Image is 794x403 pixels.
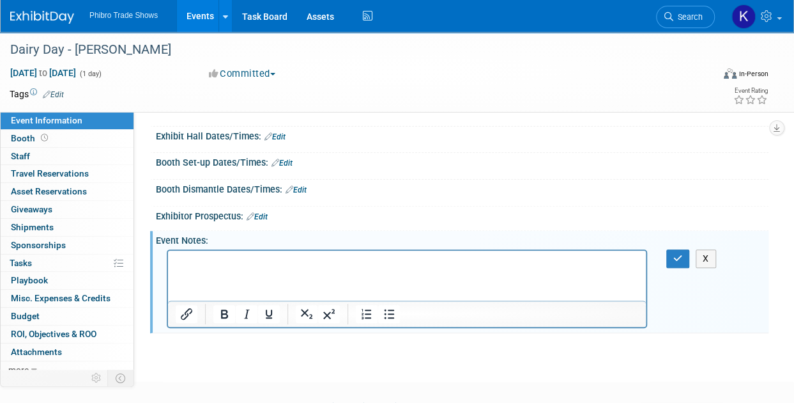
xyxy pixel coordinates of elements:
div: Exhibit Hall Dates/Times: [156,127,768,143]
img: Format-Inperson.png [724,68,737,79]
span: Attachments [11,347,62,357]
a: Playbook [1,272,134,289]
a: Asset Reservations [1,183,134,200]
span: to [37,68,49,78]
a: Budget [1,308,134,325]
td: Toggle Event Tabs [108,370,134,386]
td: Personalize Event Tab Strip [86,370,108,386]
a: Giveaways [1,201,134,218]
button: Committed [204,67,280,81]
div: Exhibitor Prospectus: [156,207,768,223]
a: Staff [1,148,134,165]
div: Event Notes: [156,231,768,247]
img: Karol Ehmen [731,4,756,29]
span: [DATE] [DATE] [10,67,77,79]
span: Shipments [11,222,54,232]
a: Sponsorships [1,237,134,254]
a: Edit [286,186,307,194]
button: Underline [258,305,280,323]
span: Tasks [10,258,32,268]
a: Booth [1,130,134,147]
span: Booth not reserved yet [38,133,50,143]
iframe: Rich Text Area [168,251,646,301]
button: Numbered list [356,305,378,323]
button: Italic [236,305,257,323]
button: Insert/edit link [176,305,197,323]
div: In-Person [738,69,768,79]
a: Travel Reservations [1,165,134,182]
div: Event Rating [733,88,768,94]
a: Edit [43,90,64,99]
td: Tags [10,88,64,100]
a: Edit [271,159,293,168]
span: Search [673,12,703,22]
span: (1 day) [79,70,102,78]
a: ROI, Objectives & ROO [1,326,134,343]
div: Booth Set-up Dates/Times: [156,153,768,170]
button: Bullet list [378,305,400,323]
a: more [1,361,134,379]
a: Edit [264,132,286,141]
span: Sponsorships [11,240,66,250]
div: Booth Dismantle Dates/Times: [156,180,768,196]
a: Edit [247,212,268,221]
a: Misc. Expenses & Credits [1,290,134,307]
div: Dairy Day - [PERSON_NAME] [6,38,704,61]
button: Subscript [296,305,317,323]
span: ROI, Objectives & ROO [11,329,96,339]
a: Tasks [1,255,134,272]
span: Staff [11,151,30,161]
button: X [696,249,716,268]
span: Asset Reservations [11,186,87,196]
button: Superscript [318,305,340,323]
span: Phibro Trade Shows [89,11,158,20]
span: Giveaways [11,204,52,214]
span: Playbook [11,275,48,285]
span: more [8,365,29,375]
a: Attachments [1,344,134,361]
div: Event Format [658,67,768,86]
span: Event Information [11,115,82,125]
a: Search [656,6,715,28]
img: ExhibitDay [10,11,74,24]
a: Event Information [1,112,134,129]
a: Shipments [1,219,134,236]
button: Bold [213,305,235,323]
span: Travel Reservations [11,168,89,178]
span: Misc. Expenses & Credits [11,293,111,303]
span: Budget [11,311,40,321]
span: Booth [11,133,50,143]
